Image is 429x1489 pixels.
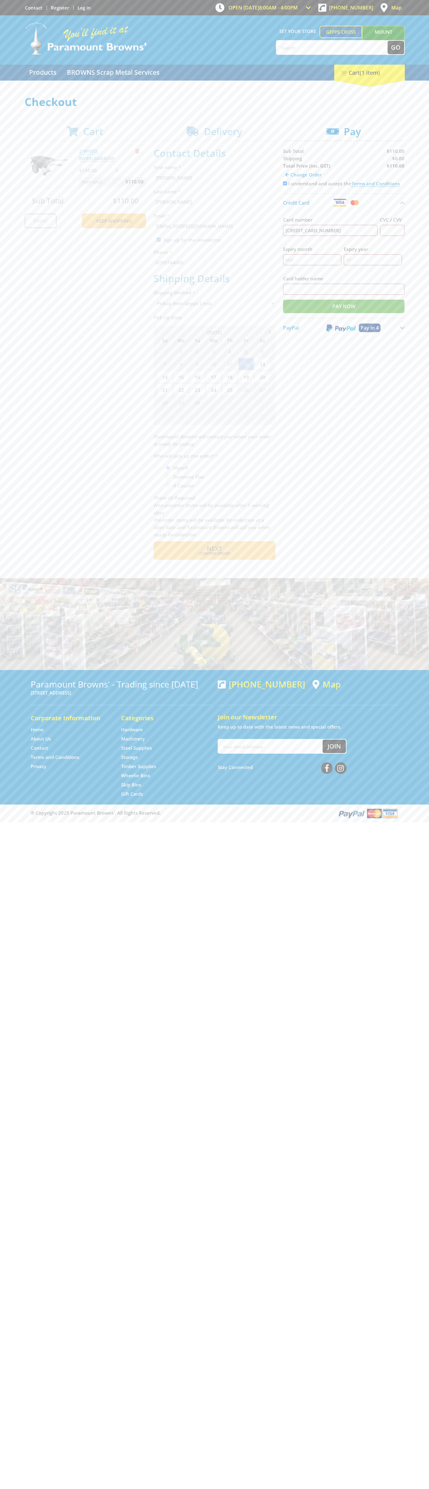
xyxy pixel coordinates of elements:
span: Shipping [283,155,302,161]
img: PayPal [326,324,356,332]
input: MM [283,254,341,265]
button: Go [388,41,404,54]
input: Pay Now [283,300,405,313]
img: Mastercard [349,199,360,206]
span: OPEN [DATE] [228,4,298,11]
a: Go to the Wheelie Bins page [121,772,150,779]
a: Go to the Hardware page [121,726,143,733]
a: View a map of Gepps Cross location [312,679,341,689]
span: Pay in 4 [361,324,379,331]
span: Sub Total [283,148,304,154]
span: Pay [344,125,361,138]
a: Go to the Gift Cards page [121,791,143,797]
span: Change Order [290,172,322,178]
a: Go to the Privacy page [31,763,46,770]
span: Set your store [276,26,320,37]
input: YY [344,254,402,265]
a: Go to the Contact page [25,5,42,11]
p: [STREET_ADDRESS] [31,689,212,696]
input: Search [277,41,388,54]
div: Stay Connected [218,760,347,775]
h5: Corporate Information [31,714,109,722]
a: Go to the Timber Supplies page [121,763,156,770]
button: Credit Card [283,193,405,211]
a: Terms and Conditions [351,180,400,187]
input: Please accept the terms and conditions. [283,181,287,185]
span: $0.00 [392,155,404,161]
label: Card number [283,216,378,223]
span: (1 item) [360,69,380,76]
button: Join [323,740,346,753]
a: Gepps Cross [320,26,362,38]
a: Go to the Machinery page [121,736,145,742]
div: Cart [334,65,405,81]
img: Visa [333,199,347,206]
img: Paramount Browns' [25,21,147,55]
a: Go to the About Us page [31,736,51,742]
a: Go to the Products page [25,65,61,81]
h5: Categories [121,714,199,722]
p: Keep up to date with the latest news and special offers. [218,723,399,730]
strong: $110.00 [387,163,404,169]
input: Your email address [218,740,323,753]
label: I understand and accept the [288,180,400,187]
a: Go to the registration page [51,5,69,11]
a: Mount [PERSON_NAME] [362,26,405,49]
a: Go to the Steel Supplies page [121,745,152,751]
img: PayPal, Mastercard, Visa accepted [337,808,399,819]
div: ® Copyright 2025 Paramount Browns'. All Rights Reserved. [25,808,405,819]
a: Go to the Contact page [31,745,48,751]
div: [PHONE_NUMBER] [218,679,305,689]
a: Log in [78,5,91,11]
h3: Paramount Browns' - Trading since [DATE] [31,679,212,689]
a: Go to the Terms and Conditions page [31,754,79,760]
a: Go to the Skip Bins page [121,782,141,788]
span: Credit Card [283,199,309,206]
h1: Checkout [25,96,405,108]
label: CVC / CVV [380,216,404,223]
span: $110.00 [387,148,404,154]
span: 8:00am - 4:00pm [259,4,298,11]
label: Card holder name [283,275,405,282]
a: Go to the Storage page [121,754,138,760]
label: Expiry month [283,245,341,253]
button: PayPal Pay in 4 [283,318,405,337]
a: Go to the Home page [31,726,44,733]
span: PayPal [283,324,299,331]
h5: Join our Newsletter [218,713,399,722]
strong: Total Price (inc. GST) [283,163,330,169]
a: Go to the BROWNS Scrap Metal Services page [62,65,164,81]
a: Change Order [283,169,324,180]
label: Expiry year [344,245,402,253]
